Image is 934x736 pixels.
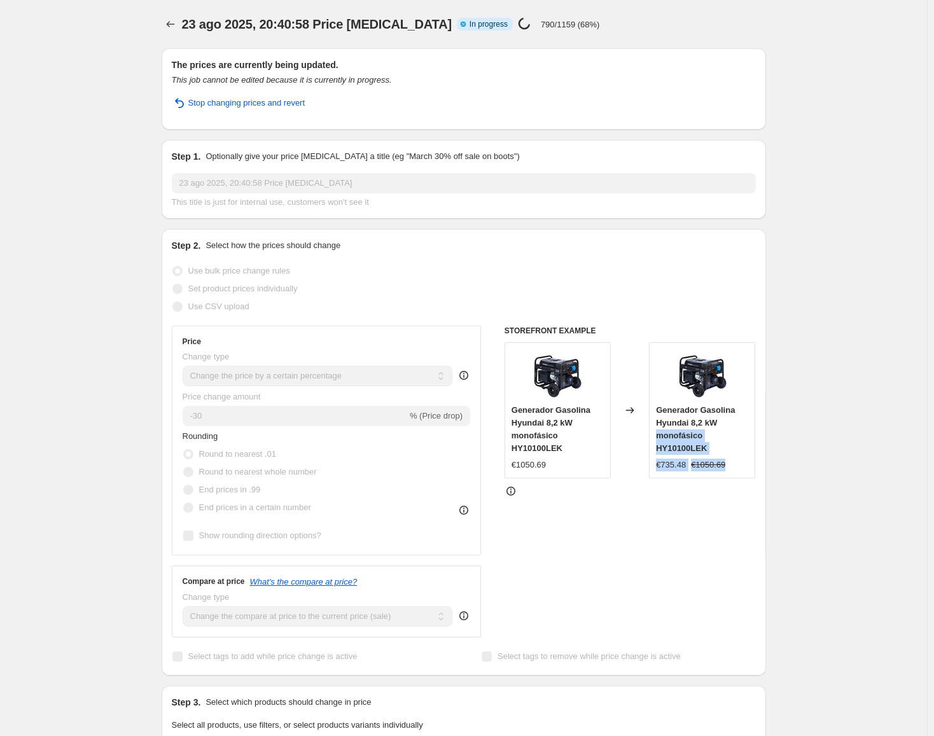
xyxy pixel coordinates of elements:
[199,467,317,476] span: Round to nearest whole number
[691,459,725,471] strike: €1050.69
[188,97,305,109] span: Stop changing prices and revert
[505,326,756,336] h6: STOREFRONT EXAMPLE
[656,405,735,453] span: Generador Gasolina Hyundai 8,2 kW monofásico HY10100LEK
[498,651,681,661] span: Select tags to remove while price change is active
[470,19,508,29] span: In progress
[172,696,201,709] h2: Step 3.
[541,20,600,29] p: 790/1159 (68%)
[188,266,290,275] span: Use bulk price change rules
[164,93,313,113] button: Stop changing prices and revert
[172,173,756,193] input: 30% off holiday sale
[172,75,392,85] i: This job cannot be edited because it is currently in progress.
[183,406,407,426] input: -15
[457,369,470,382] div: help
[199,449,276,459] span: Round to nearest .01
[677,349,728,400] img: HY9100LEK_05_80x.jpg
[183,431,218,441] span: Rounding
[532,349,583,400] img: HY9100LEK_05_80x.jpg
[188,284,298,293] span: Set product prices individually
[182,17,452,31] span: 23 ago 2025, 20:40:58 Price [MEDICAL_DATA]
[172,197,369,207] span: This title is just for internal use, customers won't see it
[512,405,590,453] span: Generador Gasolina Hyundai 8,2 kW monofásico HY10100LEK
[512,459,546,471] div: €1050.69
[162,15,179,33] button: Price change jobs
[457,609,470,622] div: help
[250,577,358,587] button: What's the compare at price?
[206,696,371,709] p: Select which products should change in price
[183,392,261,401] span: Price change amount
[183,337,201,347] h3: Price
[206,239,340,252] p: Select how the prices should change
[183,576,245,587] h3: Compare at price
[172,59,756,71] h2: The prices are currently being updated.
[199,531,321,540] span: Show rounding direction options?
[199,503,311,512] span: End prices in a certain number
[183,352,230,361] span: Change type
[188,302,249,311] span: Use CSV upload
[172,150,201,163] h2: Step 1.
[656,459,686,471] div: €735.48
[172,720,423,730] span: Select all products, use filters, or select products variants individually
[183,592,230,602] span: Change type
[410,411,463,420] span: % (Price drop)
[188,651,358,661] span: Select tags to add while price change is active
[199,485,261,494] span: End prices in .99
[206,150,519,163] p: Optionally give your price [MEDICAL_DATA] a title (eg "March 30% off sale on boots")
[172,239,201,252] h2: Step 2.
